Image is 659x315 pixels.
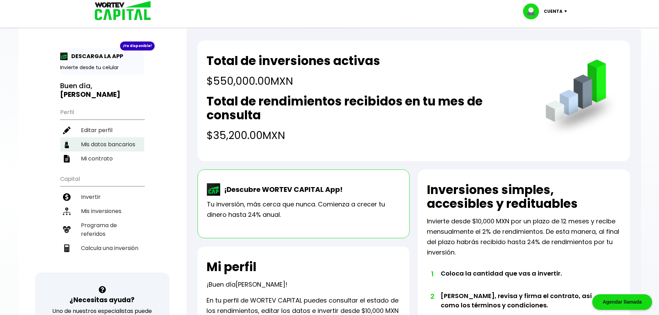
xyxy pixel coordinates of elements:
[60,82,144,99] h3: Buen día,
[207,260,256,274] h2: Mi perfil
[60,151,144,166] a: Mi contrato
[221,184,342,195] p: ¡Descubre WORTEV CAPITAL App!
[60,90,120,99] b: [PERSON_NAME]
[523,3,544,19] img: profile-image
[60,53,68,60] img: app-icon
[207,199,400,220] p: Tu inversión, más cerca que nunca. Comienza a crecer tu dinero hasta 24% anual.
[63,155,71,163] img: contrato-icon.f2db500c.svg
[70,295,135,305] h3: ¿Necesitas ayuda?
[63,207,71,215] img: inversiones-icon.6695dc30.svg
[592,294,652,310] div: Agendar llamada
[60,64,144,71] p: Invierte desde tu celular
[207,73,380,89] h4: $550,000.00 MXN
[63,141,71,148] img: datos-icon.10cf9172.svg
[60,204,144,218] a: Mis inversiones
[207,54,380,68] h2: Total de inversiones activas
[427,216,621,258] p: Invierte desde $10,000 MXN por un plazo de 12 meses y recibe mensualmente el 2% de rendimientos. ...
[207,94,531,122] h2: Total de rendimientos recibidos en tu mes de consulta
[120,41,155,50] div: ¡Ya disponible!
[60,137,144,151] a: Mis datos bancarios
[544,6,562,17] p: Cuenta
[63,193,71,201] img: invertir-icon.b3b967d7.svg
[60,218,144,241] a: Programa de referidos
[60,171,144,272] ul: Capital
[60,123,144,137] a: Editar perfil
[430,269,434,279] span: 1
[207,128,531,143] h4: $35,200.00 MXN
[430,291,434,302] span: 2
[63,244,71,252] img: calculadora-icon.17d418c4.svg
[63,226,71,233] img: recomiendanos-icon.9b8e9327.svg
[60,241,144,255] a: Calcula una inversión
[427,183,621,211] h2: Inversiones simples, accesibles y redituables
[441,269,602,291] li: Coloca la cantidad que vas a invertir.
[68,52,123,61] p: DESCARGA LA APP
[207,183,221,196] img: wortev-capital-app-icon
[207,279,287,290] p: ¡Buen día !
[60,104,144,166] ul: Perfil
[562,10,572,12] img: icon-down
[236,280,285,289] span: [PERSON_NAME]
[60,190,144,204] a: Invertir
[542,59,621,138] img: grafica.516fef24.png
[63,127,71,134] img: editar-icon.952d3147.svg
